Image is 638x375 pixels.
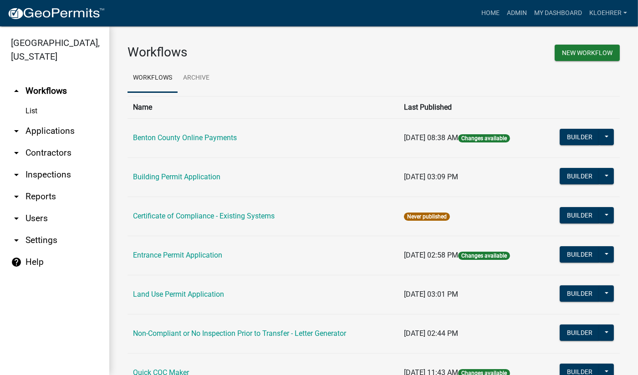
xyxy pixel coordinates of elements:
[503,5,531,22] a: Admin
[11,191,22,202] i: arrow_drop_down
[128,96,398,118] th: Name
[478,5,503,22] a: Home
[531,5,586,22] a: My Dashboard
[11,86,22,96] i: arrow_drop_up
[404,213,450,221] span: Never published
[178,64,215,93] a: Archive
[404,290,458,299] span: [DATE] 03:01 PM
[128,64,178,93] a: Workflows
[458,252,510,260] span: Changes available
[133,290,224,299] a: Land Use Permit Application
[555,45,620,61] button: New Workflow
[458,134,510,142] span: Changes available
[133,172,220,181] a: Building Permit Application
[404,172,458,181] span: [DATE] 03:09 PM
[560,324,600,341] button: Builder
[398,96,540,118] th: Last Published
[11,126,22,137] i: arrow_drop_down
[133,212,275,220] a: Certificate of Compliance - Existing Systems
[560,168,600,184] button: Builder
[133,133,237,142] a: Benton County Online Payments
[404,251,458,259] span: [DATE] 02:58 PM
[404,329,458,338] span: [DATE] 02:44 PM
[133,251,222,259] a: Entrance Permit Application
[586,5,631,22] a: kloehrer
[133,329,346,338] a: Non-Compliant or No Inspection Prior to Transfer - Letter Generator
[11,169,22,180] i: arrow_drop_down
[11,235,22,246] i: arrow_drop_down
[11,213,22,224] i: arrow_drop_down
[11,147,22,158] i: arrow_drop_down
[560,207,600,223] button: Builder
[560,246,600,263] button: Builder
[404,133,458,142] span: [DATE] 08:38 AM
[560,129,600,145] button: Builder
[11,257,22,268] i: help
[560,285,600,302] button: Builder
[128,45,367,60] h3: Workflows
